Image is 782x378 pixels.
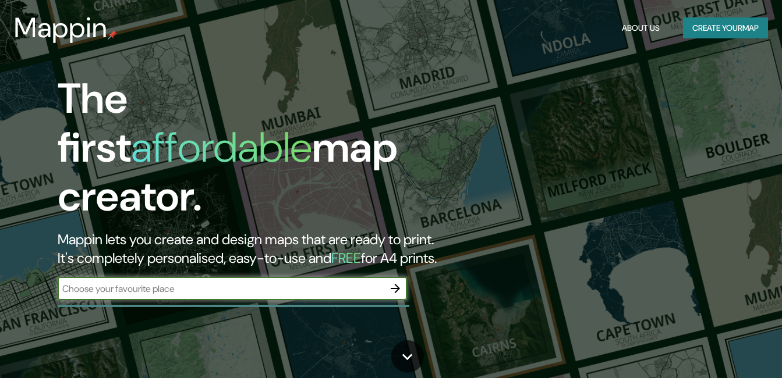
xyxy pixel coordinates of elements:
h5: FREE [331,249,361,267]
h1: affordable [131,120,312,174]
button: Create yourmap [683,17,768,39]
h2: Mappin lets you create and design maps that are ready to print. It's completely personalised, eas... [58,230,449,268]
button: About Us [617,17,664,39]
img: mappin-pin [108,30,117,40]
h3: Mappin [14,12,108,44]
h1: The first map creator. [58,74,449,230]
input: Choose your favourite place [58,282,384,295]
